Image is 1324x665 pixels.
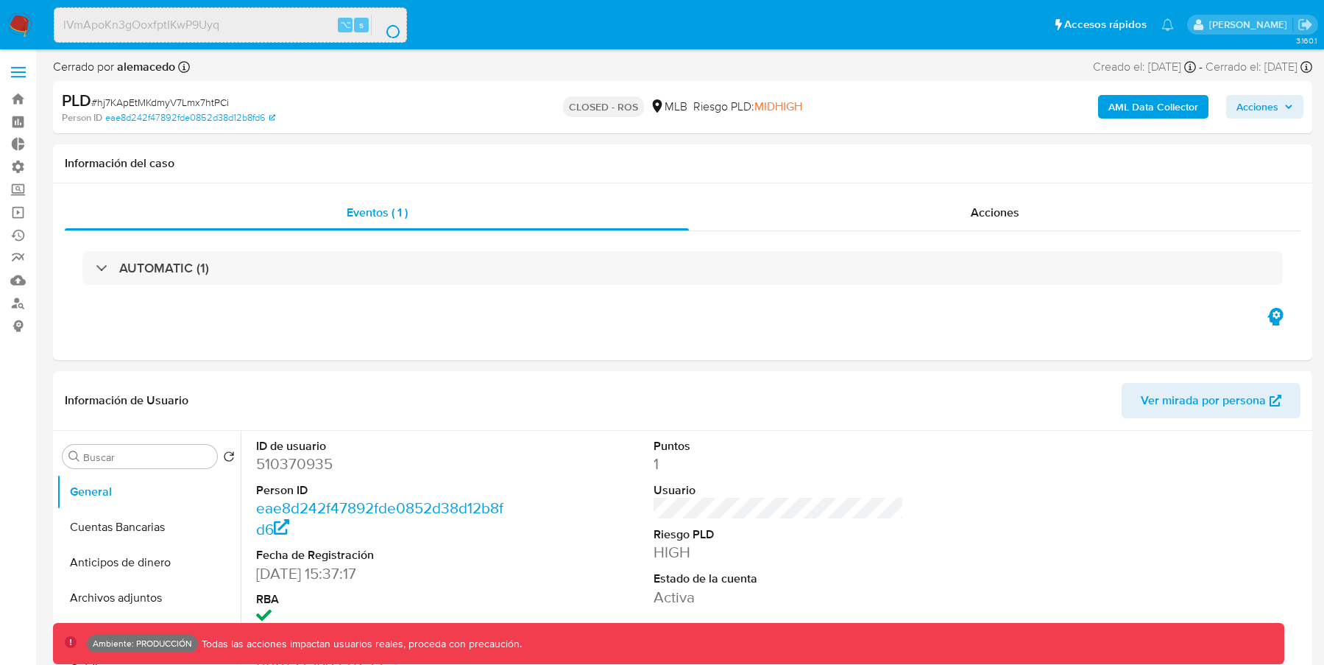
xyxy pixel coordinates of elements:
[1108,95,1198,119] b: AML Data Collector
[256,497,503,539] a: eae8d242f47892fde0852d38d12b8fd6
[62,111,102,124] b: Person ID
[1161,18,1174,31] a: Notificaciones
[654,587,904,608] dd: Activa
[1226,95,1303,119] button: Acciones
[256,482,506,499] dt: Person ID
[65,393,188,408] h1: Información de Usuario
[93,641,192,647] p: Ambiente: PRODUCCIÓN
[971,204,1019,221] span: Acciones
[650,99,687,115] div: MLB
[1093,59,1196,75] div: Creado el: [DATE]
[256,438,506,454] dt: ID de usuario
[1209,18,1292,32] p: kevin.palacios@mercadolibre.com
[1064,17,1147,32] span: Accesos rápidos
[53,59,175,75] span: Cerrado por
[654,571,904,587] dt: Estado de la cuenta
[1098,95,1208,119] button: AML Data Collector
[105,111,275,124] a: eae8d242f47892fde0852d38d12b8fd6
[1122,383,1300,418] button: Ver mirada por persona
[91,95,229,110] span: # hj7KApEtMKdmyV7Lmx7htPCi
[654,527,904,543] dt: Riesgo PLD
[68,451,80,462] button: Buscar
[65,156,1300,171] h1: Información del caso
[54,15,406,35] input: Buscar usuario o caso...
[1199,59,1203,75] span: -
[340,18,351,32] span: ⌥
[371,15,401,35] button: search-icon
[693,99,802,115] span: Riesgo PLD:
[1141,383,1266,418] span: Ver mirada por persona
[654,542,904,563] dd: HIGH
[256,563,506,584] dd: [DATE] 15:37:17
[119,260,209,276] h3: AUTOMATIC (1)
[359,18,364,32] span: s
[1236,95,1278,119] span: Acciones
[114,58,175,75] b: alemacedo
[83,451,211,464] input: Buscar
[198,637,522,651] p: Todas las acciones impactan usuarios reales, proceda con precaución.
[654,482,904,499] dt: Usuario
[654,454,904,474] dd: 1
[62,88,91,112] b: PLD
[654,438,904,454] dt: Puntos
[57,510,241,545] button: Cuentas Bancarias
[347,204,408,221] span: Eventos ( 1 )
[57,545,241,580] button: Anticipos de dinero
[754,98,802,115] span: MIDHIGH
[1298,17,1313,32] a: Salir
[223,451,235,467] button: Volver al orden por defecto
[256,591,506,608] dt: RBA
[57,580,241,616] button: Archivos adjuntos
[1206,59,1312,75] div: Cerrado el: [DATE]
[57,474,241,510] button: General
[256,454,506,474] dd: 510370935
[256,547,506,563] dt: Fecha de Registración
[57,616,241,651] button: Cruces y Relaciones
[563,96,644,117] p: CLOSED - ROS
[82,251,1283,285] div: AUTOMATIC (1)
